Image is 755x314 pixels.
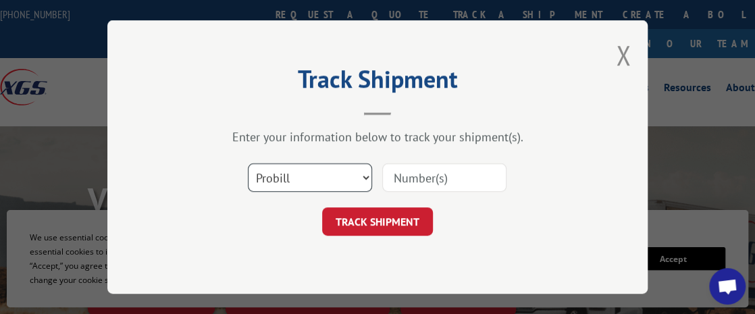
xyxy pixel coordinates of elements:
a: Open chat [709,268,746,305]
h2: Track Shipment [175,70,580,95]
button: Close modal [616,37,631,73]
button: TRACK SHIPMENT [322,207,433,236]
input: Number(s) [382,163,506,192]
div: Enter your information below to track your shipment(s). [175,129,580,145]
